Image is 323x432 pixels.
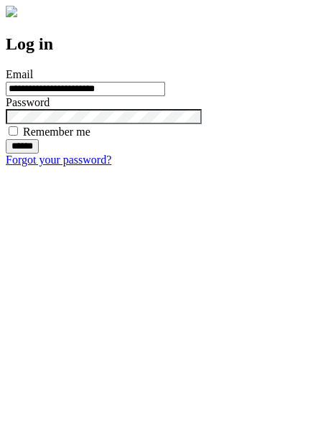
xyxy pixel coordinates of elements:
img: logo-4e3dc11c47720685a147b03b5a06dd966a58ff35d612b21f08c02c0306f2b779.png [6,6,17,17]
h2: Log in [6,34,317,54]
label: Password [6,96,50,108]
label: Email [6,68,33,80]
a: Forgot your password? [6,154,111,166]
label: Remember me [23,126,90,138]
